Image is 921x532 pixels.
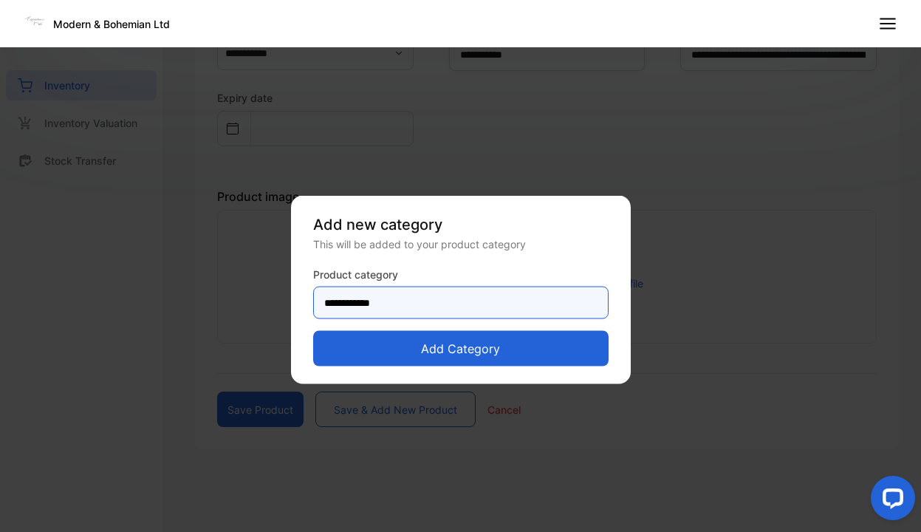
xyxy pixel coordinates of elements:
p: Add new category [313,214,609,236]
button: Add category [313,331,609,366]
div: This will be added to your product category [313,236,609,252]
img: Logo [24,10,46,33]
label: Product category [313,267,609,282]
iframe: LiveChat chat widget [859,470,921,532]
p: Modern & Bohemian Ltd [53,16,170,32]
